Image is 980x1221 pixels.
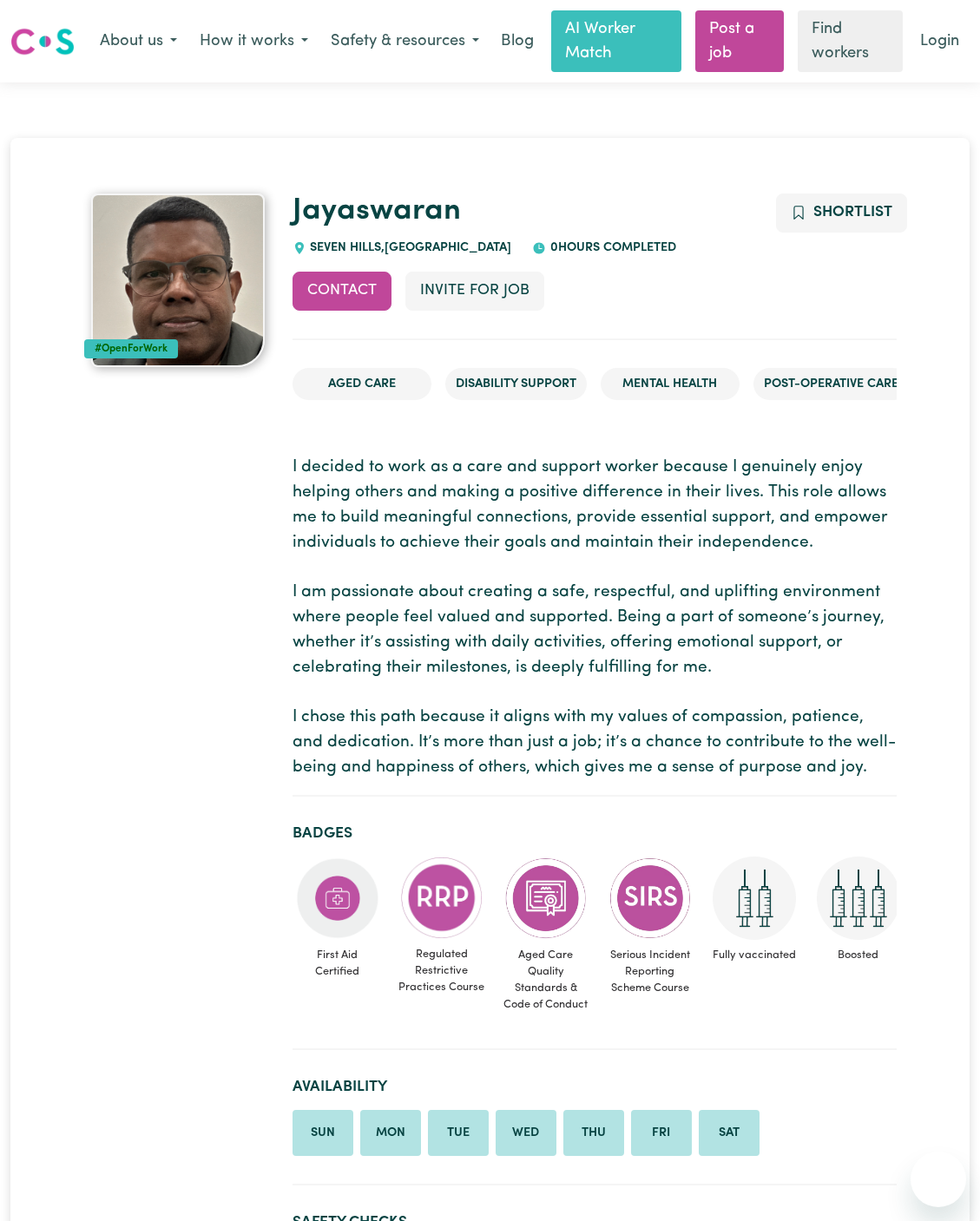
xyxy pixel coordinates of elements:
[776,194,907,232] button: Add to shortlist
[490,23,544,61] a: Blog
[188,23,319,60] button: How it works
[709,940,799,970] span: Fully vaccinated
[608,857,692,940] img: CS Academy: Serious Incident Reporting Scheme course completed
[563,1110,624,1157] li: Available on Thursday
[817,857,900,940] img: Care and support worker has received booster dose of COVID-19 vaccination
[813,205,892,220] span: Shortlist
[293,272,391,310] button: Contact
[319,23,490,60] button: Safety & resources
[753,368,909,401] li: Post-operative care
[84,339,178,358] div: #OpenForWork
[713,857,796,940] img: Care and support worker has received 2 doses of COVID-19 vaccine
[551,10,681,72] a: AI Worker Match
[798,10,903,72] a: Find workers
[293,1078,897,1096] h2: Availability
[910,23,970,61] a: Login
[296,857,379,940] img: Care and support worker has completed First Aid Certification
[496,1110,556,1157] li: Available on Wednesday
[445,368,587,401] li: Disability Support
[91,194,265,367] img: Jayaswaran
[293,824,897,843] h2: Badges
[397,939,487,1003] span: Regulated Restrictive Practices Course
[428,1110,489,1157] li: Available on Tuesday
[293,196,461,226] a: Jayaswaran
[10,22,75,62] a: Careseekers logo
[360,1110,421,1157] li: Available on Monday
[405,272,544,310] button: Invite for Job
[631,1110,692,1157] li: Available on Friday
[306,241,512,254] span: SEVEN HILLS , [GEOGRAPHIC_DATA]
[84,194,272,367] a: Jayaswaran's profile picture'#OpenForWork
[10,26,75,57] img: Careseekers logo
[699,1110,760,1157] li: Available on Saturday
[293,940,383,987] span: First Aid Certified
[546,241,676,254] span: 0 hours completed
[813,940,904,970] span: Boosted
[911,1152,966,1207] iframe: Button to launch messaging window
[695,10,784,72] a: Post a job
[501,940,591,1021] span: Aged Care Quality Standards & Code of Conduct
[89,23,188,60] button: About us
[400,857,483,939] img: CS Academy: Regulated Restrictive Practices course completed
[293,1110,353,1157] li: Available on Sunday
[601,368,740,401] li: Mental Health
[293,456,897,780] p: I decided to work as a care and support worker because I genuinely enjoy helping others and makin...
[605,940,695,1004] span: Serious Incident Reporting Scheme Course
[504,857,588,940] img: CS Academy: Aged Care Quality Standards & Code of Conduct course completed
[293,368,431,401] li: Aged Care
